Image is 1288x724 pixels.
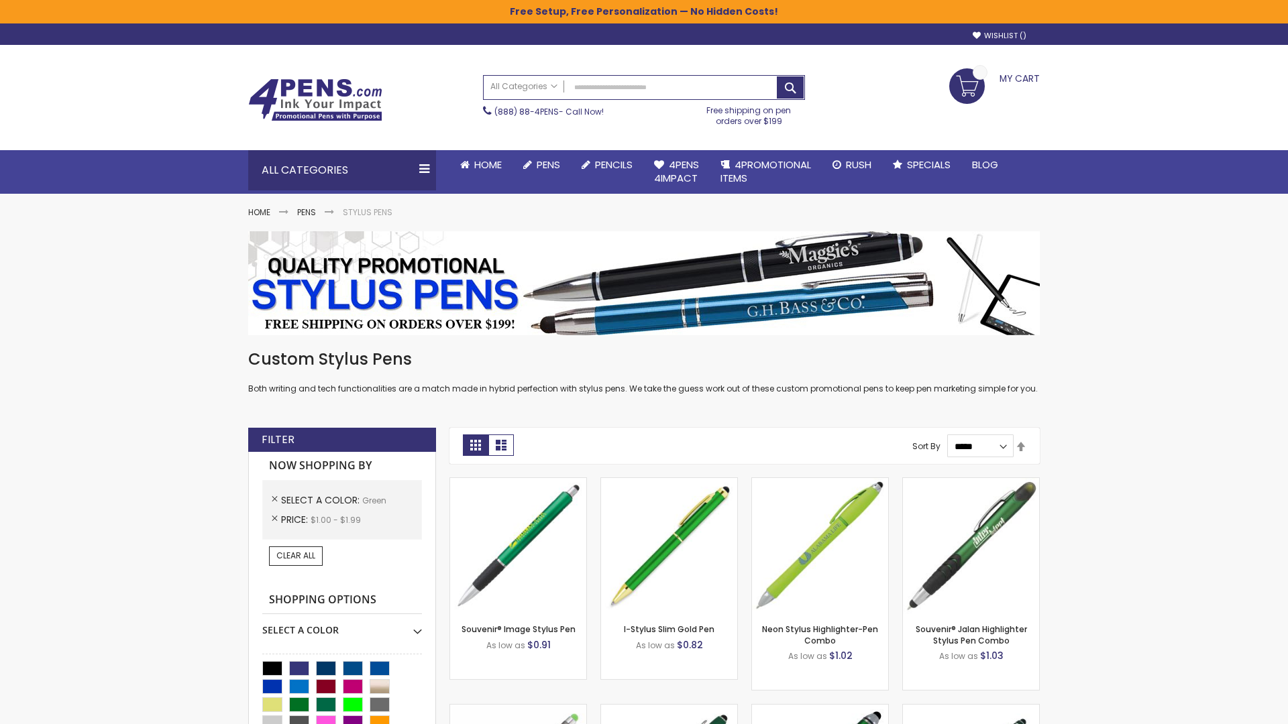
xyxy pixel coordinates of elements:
[276,550,315,561] span: Clear All
[643,150,710,194] a: 4Pens4impact
[752,704,888,715] a: Kyra Pen with Stylus and Flashlight-Green
[248,349,1040,395] div: Both writing and tech functionalities are a match made in hybrid perfection with stylus pens. We ...
[762,623,878,646] a: Neon Stylus Highlighter-Pen Combo
[248,78,382,121] img: 4Pens Custom Pens and Promotional Products
[484,76,564,98] a: All Categories
[693,100,806,127] div: Free shipping on pen orders over $199
[449,150,513,180] a: Home
[829,649,853,662] span: $1.02
[262,432,294,447] strong: Filter
[362,495,386,506] span: Green
[903,478,1039,614] img: Souvenir® Jalan Highlighter Stylus Pen Combo-Green
[752,477,888,489] a: Neon Stylus Highlighter-Pen Combo-Green
[490,81,557,92] span: All Categories
[846,158,871,172] span: Rush
[916,623,1027,646] a: Souvenir® Jalan Highlighter Stylus Pen Combo
[494,106,604,117] span: - Call Now!
[262,452,422,480] strong: Now Shopping by
[343,206,392,218] strong: Stylus Pens
[297,206,316,218] a: Pens
[980,649,1004,662] span: $1.03
[474,158,502,172] span: Home
[903,477,1039,489] a: Souvenir® Jalan Highlighter Stylus Pen Combo-Green
[248,231,1040,335] img: Stylus Pens
[571,150,643,180] a: Pencils
[961,150,1009,180] a: Blog
[462,623,576,635] a: Souvenir® Image Stylus Pen
[311,514,361,526] span: $1.00 - $1.99
[972,158,998,172] span: Blog
[450,477,586,489] a: Souvenir® Image Stylus Pen-Green
[248,150,436,190] div: All Categories
[450,478,586,614] img: Souvenir® Image Stylus Pen-Green
[752,478,888,614] img: Neon Stylus Highlighter-Pen Combo-Green
[494,106,559,117] a: (888) 88-4PENS
[710,150,822,194] a: 4PROMOTIONALITEMS
[654,158,699,185] span: 4Pens 4impact
[601,704,737,715] a: Custom Soft Touch® Metal Pens with Stylus-Green
[281,513,311,526] span: Price
[601,477,737,489] a: I-Stylus Slim Gold-Green
[939,650,978,662] span: As low as
[513,150,571,180] a: Pens
[636,640,675,651] span: As low as
[601,478,737,614] img: I-Stylus Slim Gold-Green
[269,546,323,565] a: Clear All
[262,614,422,637] div: Select A Color
[450,704,586,715] a: Islander Softy Gel with Stylus - ColorJet Imprint-Green
[907,158,951,172] span: Specials
[882,150,961,180] a: Specials
[903,704,1039,715] a: Colter Stylus Twist Metal Pen-Green
[822,150,882,180] a: Rush
[262,586,422,615] strong: Shopping Options
[973,31,1026,41] a: Wishlist
[624,623,714,635] a: I-Stylus Slim Gold Pen
[281,493,362,507] span: Select A Color
[486,640,525,651] span: As low as
[463,434,488,456] strong: Grid
[720,158,811,185] span: 4PROMOTIONAL ITEMS
[527,638,551,652] span: $0.91
[912,440,941,452] label: Sort By
[595,158,633,172] span: Pencils
[248,206,270,218] a: Home
[788,650,827,662] span: As low as
[537,158,560,172] span: Pens
[248,349,1040,370] h1: Custom Stylus Pens
[677,638,703,652] span: $0.82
